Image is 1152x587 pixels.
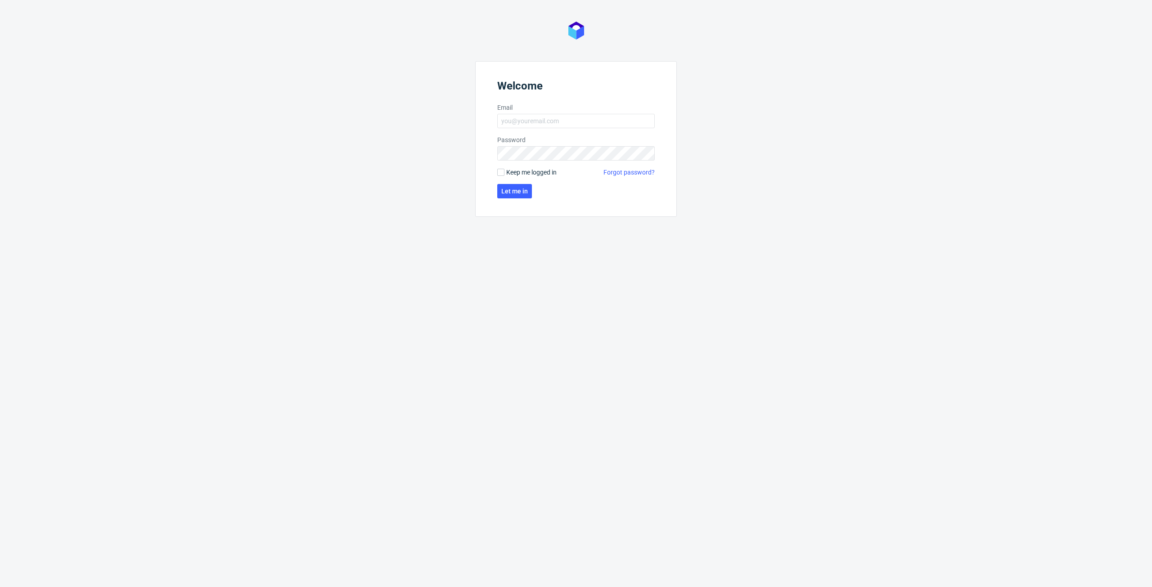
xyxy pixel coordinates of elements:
[603,168,655,177] a: Forgot password?
[497,184,532,198] button: Let me in
[501,188,528,194] span: Let me in
[497,135,655,144] label: Password
[497,80,655,96] header: Welcome
[506,168,557,177] span: Keep me logged in
[497,103,655,112] label: Email
[497,114,655,128] input: you@youremail.com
